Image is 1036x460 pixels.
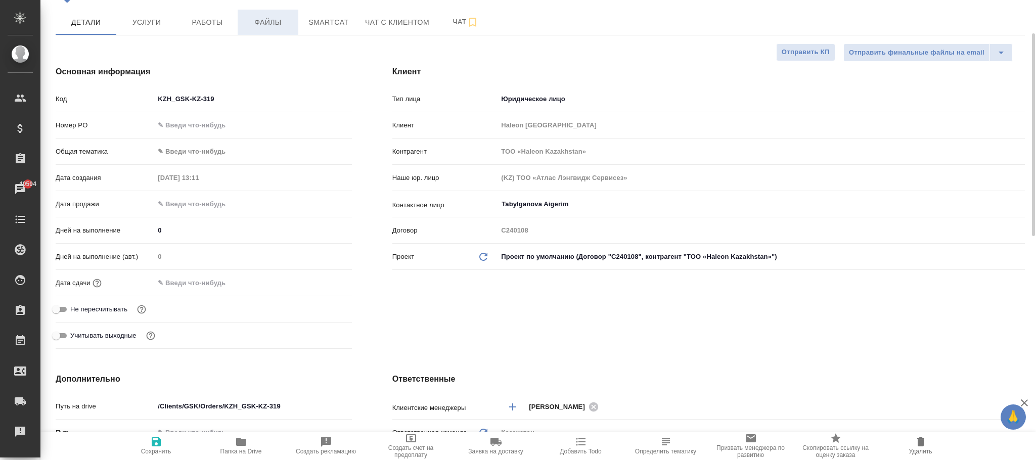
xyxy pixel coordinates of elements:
[296,448,356,455] span: Создать рекламацию
[714,444,787,458] span: Призвать менеджера по развитию
[392,373,1025,385] h4: Ответственные
[154,170,243,185] input: Пустое поле
[56,401,154,411] p: Путь на drive
[375,444,447,458] span: Создать счет на предоплату
[56,173,154,183] p: Дата создания
[56,94,154,104] p: Код
[56,199,154,209] p: Дата продажи
[56,373,352,385] h4: Дополнительно
[782,47,830,58] span: Отправить КП
[56,428,154,438] p: Путь
[91,277,104,290] button: Если добавить услуги и заполнить их объемом, то дата рассчитается автоматически
[284,432,369,460] button: Создать рекламацию
[623,432,708,460] button: Определить тематику
[392,403,498,413] p: Клиентские менеджеры
[498,118,1025,132] input: Пустое поле
[135,303,148,316] button: Включи, если не хочешь, чтобы указанная дата сдачи изменилась после переставления заказа в 'Подтв...
[1019,203,1021,205] button: Open
[392,147,498,157] p: Контрагент
[1005,406,1022,428] span: 🙏
[843,43,990,62] button: Отправить финальные файлы на email
[849,47,984,59] span: Отправить финальные файлы на email
[70,331,137,341] span: Учитывать выходные
[141,448,171,455] span: Сохранить
[498,90,1025,108] div: Юридическое лицо
[529,402,591,412] span: [PERSON_NAME]
[635,448,696,455] span: Определить тематику
[799,444,872,458] span: Скопировать ссылку на оценку заказа
[392,428,467,438] p: Ответственная команда
[144,329,157,342] button: Выбери, если сб и вс нужно считать рабочими днями для выполнения заказа.
[392,173,498,183] p: Наше юр. лицо
[441,16,490,28] span: Чат
[62,16,110,29] span: Детали
[560,448,601,455] span: Добавить Todo
[154,275,243,290] input: ✎ Введи что-нибудь
[154,91,351,106] input: ✎ Введи что-нибудь
[244,16,292,29] span: Файлы
[468,448,523,455] span: Заявка на доставку
[392,225,498,236] p: Договор
[538,432,623,460] button: Добавить Todo
[467,16,479,28] svg: Подписаться
[793,432,878,460] button: Скопировать ссылку на оценку заказа
[392,252,415,262] p: Проект
[56,252,154,262] p: Дней на выполнение (авт.)
[878,432,963,460] button: Удалить
[70,304,127,314] span: Не пересчитывать
[392,66,1025,78] h4: Клиент
[154,425,351,440] input: ✎ Введи что-нибудь
[56,278,91,288] p: Дата сдачи
[392,120,498,130] p: Клиент
[56,66,352,78] h4: Основная информация
[529,400,602,413] div: [PERSON_NAME]
[13,179,42,189] span: 40594
[498,424,1025,441] div: Казахстан
[56,225,154,236] p: Дней на выполнение
[220,448,262,455] span: Папка на Drive
[154,399,351,413] input: ✎ Введи что-нибудь
[122,16,171,29] span: Услуги
[498,248,1025,265] div: Проект по умолчанию (Договор "С240108", контрагент "ТОО «Haleon Kazakhstan»")
[183,16,232,29] span: Работы
[708,432,793,460] button: Призвать менеджера по развитию
[199,432,284,460] button: Папка на Drive
[392,200,498,210] p: Контактное лицо
[154,197,243,211] input: ✎ Введи что-нибудь
[909,448,932,455] span: Удалить
[369,432,454,460] button: Создать счет на предоплату
[776,43,835,61] button: Отправить КП
[1001,404,1026,430] button: 🙏
[498,170,1025,185] input: Пустое поле
[501,395,525,419] button: Добавить менеджера
[154,249,351,264] input: Пустое поле
[158,147,339,157] div: ✎ Введи что-нибудь
[154,223,351,238] input: ✎ Введи что-нибудь
[392,94,498,104] p: Тип лица
[3,176,38,202] a: 40594
[454,432,538,460] button: Заявка на доставку
[56,120,154,130] p: Номер PO
[498,144,1025,159] input: Пустое поле
[154,118,351,132] input: ✎ Введи что-нибудь
[154,143,351,160] div: ✎ Введи что-нибудь
[114,432,199,460] button: Сохранить
[843,43,1013,62] div: split button
[365,16,429,29] span: Чат с клиентом
[304,16,353,29] span: Smartcat
[498,223,1025,238] input: Пустое поле
[56,147,154,157] p: Общая тематика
